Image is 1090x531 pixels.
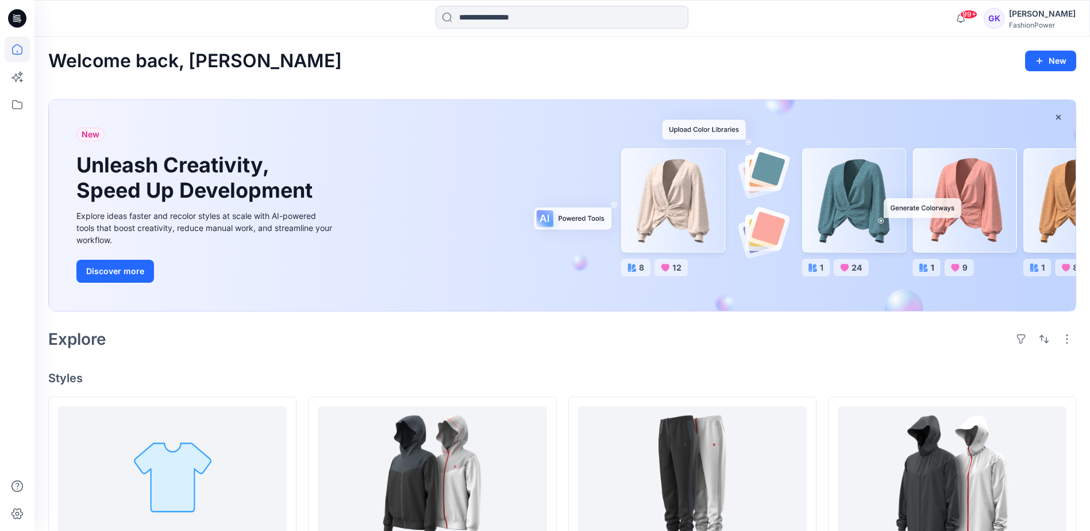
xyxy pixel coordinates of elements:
h2: Explore [48,330,106,348]
h1: Unleash Creativity, Speed Up Development [76,153,318,202]
div: GK [984,8,1004,29]
span: New [82,128,99,141]
button: New [1025,51,1076,71]
h2: Welcome back, [PERSON_NAME] [48,51,342,72]
a: Discover more [76,260,335,283]
div: Explore ideas faster and recolor styles at scale with AI-powered tools that boost creativity, red... [76,210,335,246]
div: FashionPower [1009,21,1076,29]
span: 99+ [960,10,977,19]
button: Discover more [76,260,154,283]
div: [PERSON_NAME] [1009,7,1076,21]
h4: Styles [48,371,1076,385]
